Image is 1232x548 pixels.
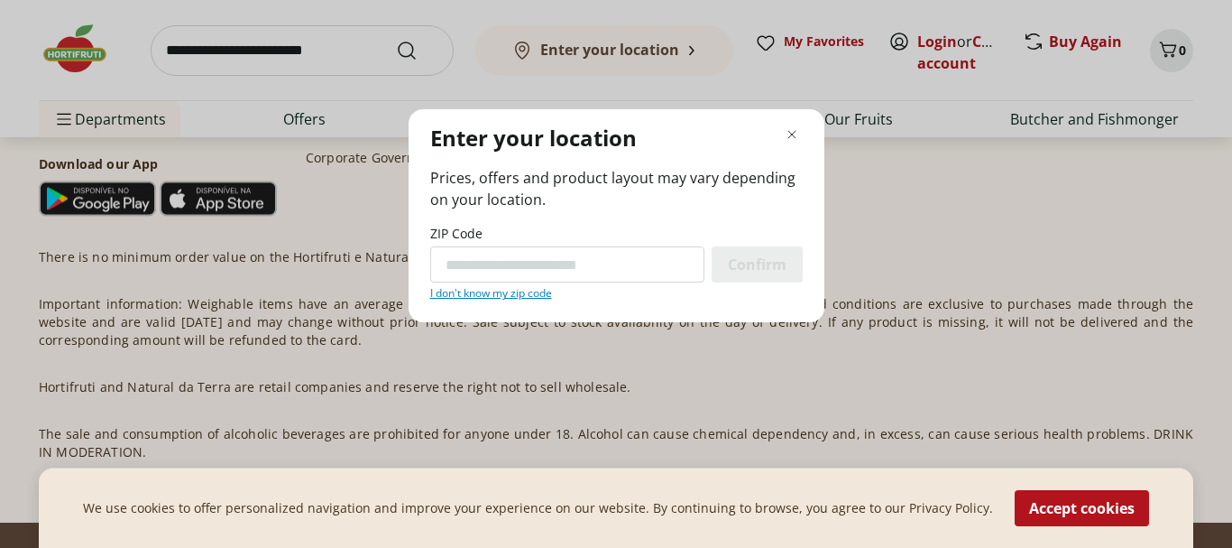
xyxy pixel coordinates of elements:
[728,255,786,274] font: Confirm
[430,286,552,301] a: I don't know my zip code
[430,123,637,153] font: Enter your location
[409,109,824,322] div: Regionalization mode
[430,285,552,301] font: I don't know my zip code
[430,225,483,242] font: ZIP Code
[430,168,795,209] font: Prices, offers and product layout may vary depending on your location.
[83,499,993,516] font: We use cookies to offer personalized navigation and improve your experience on our website. By co...
[712,246,803,283] button: Confirm
[1015,490,1149,526] button: Accept cookies
[1029,498,1135,518] font: Accept cookies
[781,124,803,145] button: Close regionalization mode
